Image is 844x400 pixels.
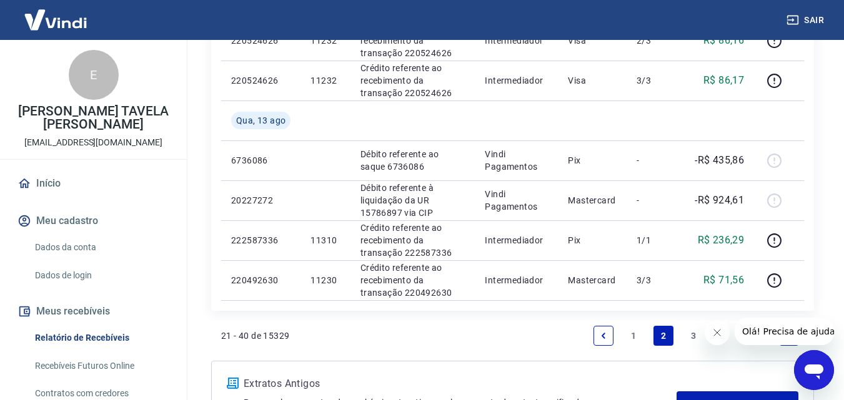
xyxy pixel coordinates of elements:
a: Recebíveis Futuros Online [30,353,172,379]
a: Previous page [593,326,613,346]
p: [EMAIL_ADDRESS][DOMAIN_NAME] [24,136,162,149]
div: E [69,50,119,100]
p: 220524626 [231,34,290,47]
p: -R$ 435,86 [695,153,744,168]
p: - [637,194,673,207]
a: Dados de login [30,263,172,288]
p: 11230 [310,274,340,286]
p: 220492630 [231,274,290,286]
p: Intermediador [485,274,548,286]
p: R$ 236,29 [698,233,745,248]
img: ícone [227,378,239,389]
button: Meus recebíveis [15,298,172,325]
p: Pix [568,154,617,167]
p: Intermediador [485,74,548,87]
p: 20227272 [231,194,290,207]
p: 222587336 [231,234,290,246]
p: Vindi Pagamentos [485,188,548,213]
button: Meu cadastro [15,207,172,235]
p: Crédito referente ao recebimento da transação 220492630 [360,261,465,299]
p: Débito referente ao saque 6736086 [360,148,465,173]
a: Relatório de Recebíveis [30,325,172,351]
p: R$ 86,16 [703,33,744,48]
img: Vindi [15,1,96,39]
p: Crédito referente ao recebimento da transação 220524626 [360,22,465,59]
iframe: Botão para abrir a janela de mensagens [794,350,834,390]
p: Débito referente à liquidação da UR 15786897 via CIP [360,182,465,219]
p: 3/3 [637,274,673,286]
p: Crédito referente ao recebimento da transação 222587336 [360,222,465,259]
a: Dados da conta [30,235,172,260]
p: Intermediador [485,234,548,246]
p: Mastercard [568,274,617,286]
p: Mastercard [568,194,617,207]
a: Page 2 is your current page [653,326,673,346]
p: Visa [568,74,617,87]
span: Qua, 13 ago [236,114,285,127]
p: 11232 [310,74,340,87]
p: - [637,154,673,167]
a: Início [15,170,172,197]
p: -R$ 924,61 [695,193,744,208]
button: Sair [784,9,829,32]
ul: Pagination [588,321,804,351]
span: Olá! Precisa de ajuda? [7,9,105,19]
p: Intermediador [485,34,548,47]
p: R$ 71,56 [703,273,744,288]
p: R$ 86,17 [703,73,744,88]
iframe: Fechar mensagem [705,320,730,345]
iframe: Mensagem da empresa [735,318,834,345]
p: Crédito referente ao recebimento da transação 220524626 [360,62,465,99]
p: Pix [568,234,617,246]
p: 21 - 40 de 15329 [221,329,289,342]
a: Page 3 [683,326,703,346]
p: Extratos Antigos [244,376,677,391]
p: 11310 [310,234,340,246]
p: Visa [568,34,617,47]
p: 2/3 [637,34,673,47]
a: Page 1 [623,326,643,346]
p: 11232 [310,34,340,47]
p: 1/1 [637,234,673,246]
p: Vindi Pagamentos [485,148,548,173]
p: 220524626 [231,74,290,87]
p: 6736086 [231,154,290,167]
p: [PERSON_NAME] TAVELA [PERSON_NAME] [10,105,177,131]
p: 3/3 [637,74,673,87]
